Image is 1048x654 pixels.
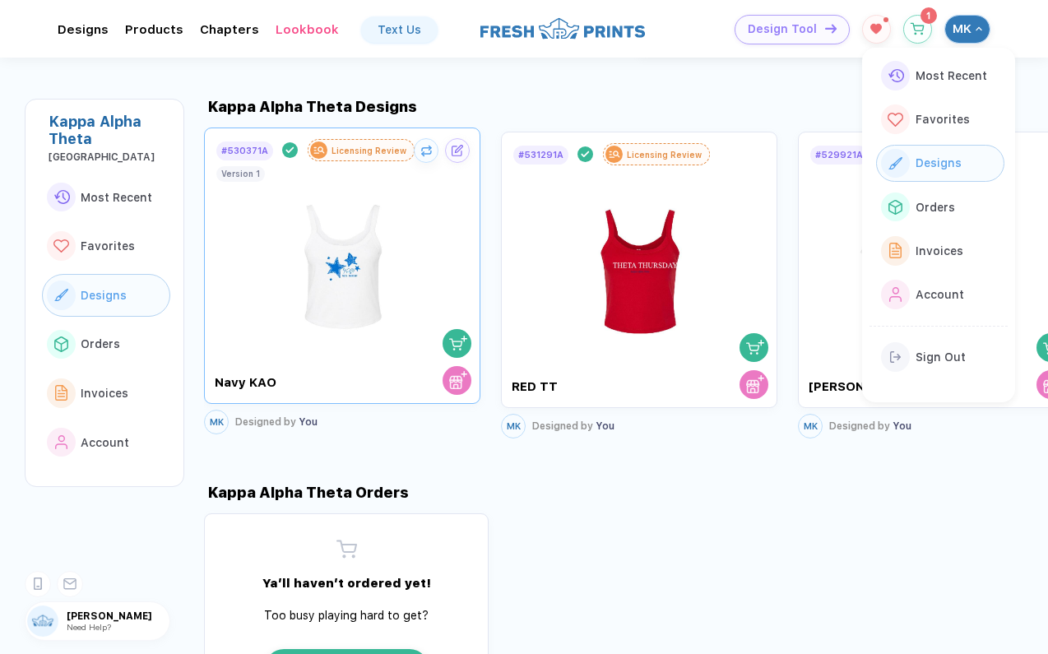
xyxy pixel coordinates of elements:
[81,191,152,204] span: Most Recent
[809,379,946,394] div: [PERSON_NAME] : [GEOGRAPHIC_DATA]
[740,370,768,399] button: store cart
[443,329,471,358] button: shopping cart
[876,101,1004,138] button: link to iconFavorites
[876,188,1004,225] button: link to iconOrders
[804,421,818,432] span: MK
[42,225,170,267] button: link to iconFavorites
[829,420,911,432] div: You
[248,576,445,591] div: Ya’ll haven’t ordered yet!
[746,338,764,356] img: shopping cart
[449,371,467,389] img: store cart
[888,113,903,127] img: link to icon
[235,416,296,428] span: Designed by
[876,145,1004,182] button: link to iconDesigns
[501,414,526,438] button: MK
[332,146,406,155] div: Licensing Review
[888,200,902,215] img: link to icon
[916,113,970,126] span: Favorites
[204,484,409,501] div: Kappa Alpha Theta Orders
[42,274,170,317] button: link to iconDesigns
[81,387,128,400] span: Invoices
[221,146,268,156] div: # 530371A
[883,17,888,22] sup: 1
[53,190,70,204] img: link to icon
[512,379,649,394] div: RED TT
[532,420,593,432] span: Designed by
[67,622,111,632] span: Need Help?
[926,11,930,21] span: 1
[876,339,1004,376] button: link to iconSign Out
[518,150,563,160] div: # 531291A
[889,287,902,302] img: link to icon
[221,169,260,179] div: Version 1
[67,610,169,622] span: [PERSON_NAME]
[916,244,963,257] span: Invoices
[815,150,863,160] div: # 529921A
[888,157,902,169] img: link to icon
[890,351,902,363] img: link to icon
[42,421,170,464] button: link to iconAccount
[200,22,259,37] div: ChaptersToggle dropdown menu chapters
[876,276,1004,313] button: link to iconAccount
[501,128,777,443] div: #531291ALicensing Reviewshopping cartstore cart RED TTMKDesigned by You
[235,416,318,428] div: You
[204,410,229,434] button: MK
[53,239,69,253] img: link to icon
[825,24,837,33] img: icon
[81,337,120,350] span: Orders
[58,22,109,37] div: DesignsToggle dropdown menu
[42,323,170,366] button: link to iconOrders
[748,22,817,36] span: Design Tool
[944,15,990,44] button: MK
[49,151,170,163] div: Baylor University
[42,176,170,219] button: link to iconMost Recent
[746,375,764,393] img: store cart
[443,366,471,395] button: store cart
[916,156,962,169] span: Designs
[49,113,170,147] div: Kappa Alpha Theta
[55,435,68,450] img: link to icon
[916,69,987,82] span: Most Recent
[210,417,224,428] span: MK
[876,58,1004,95] button: link to iconMost Recent
[876,232,1004,269] button: link to iconInvoices
[81,436,129,449] span: Account
[740,333,768,362] button: shopping cart
[844,166,1029,359] img: 1759905875083whfnv_nt_front.png
[449,334,467,352] img: shopping cart
[276,22,339,37] div: Lookbook
[888,69,904,83] img: link to icon
[916,201,955,214] span: Orders
[81,289,127,302] span: Designs
[547,166,732,359] img: 1760050935091fqjbh_nt_front.png
[735,15,850,44] button: Design Toolicon
[81,239,135,253] span: Favorites
[627,150,702,160] div: Licensing Review
[55,385,68,401] img: link to icon
[42,372,170,415] button: link to iconInvoices
[480,16,645,41] img: logo
[507,421,521,432] span: MK
[798,414,823,438] button: MK
[889,243,902,258] img: link to icon
[54,289,68,301] img: link to icon
[920,7,937,24] sup: 1
[916,288,964,301] span: Account
[215,375,352,390] div: Navy KAO
[54,336,68,351] img: link to icon
[361,16,438,43] a: Text Us
[953,21,971,36] span: MK
[916,350,966,364] span: Sign Out
[27,605,58,637] img: user profile
[125,22,183,37] div: ProductsToggle dropdown menu
[829,420,890,432] span: Designed by
[378,23,421,36] div: Text Us
[204,98,417,115] div: Kappa Alpha Theta Designs
[204,128,480,443] div: #530371ALicensing Reviewshopping cartstore cart Navy KAOVersion 1MKDesigned by You
[250,162,435,355] img: 1760368223228labad_nt_front.png
[276,22,339,37] div: LookbookToggle dropdown menu chapters
[248,607,445,624] div: Too busy playing hard to get?
[532,420,614,432] div: You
